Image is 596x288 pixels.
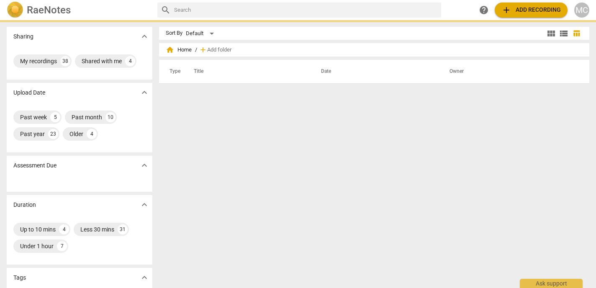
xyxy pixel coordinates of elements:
[69,130,83,138] div: Older
[163,60,184,83] th: Type
[13,161,57,170] p: Assessment Due
[125,56,135,66] div: 4
[574,3,589,18] button: MC
[139,273,149,283] span: expand_more
[570,27,583,40] button: Table view
[557,27,570,40] button: List view
[7,2,151,18] a: LogoRaeNotes
[573,29,581,37] span: table_chart
[20,130,45,138] div: Past year
[20,57,57,65] div: My recordings
[20,113,47,121] div: Past week
[476,3,491,18] a: Help
[105,112,116,122] div: 10
[20,225,56,234] div: Up to 10 mins
[7,2,23,18] img: Logo
[82,57,122,65] div: Shared with me
[13,88,45,97] p: Upload Date
[118,224,128,234] div: 31
[501,5,511,15] span: add
[59,224,69,234] div: 4
[138,30,151,43] button: Show more
[60,56,70,66] div: 38
[199,46,207,54] span: add
[138,271,151,284] button: Show more
[13,201,36,209] p: Duration
[195,47,197,53] span: /
[139,200,149,210] span: expand_more
[501,5,561,15] span: Add recording
[20,242,54,250] div: Under 1 hour
[161,5,171,15] span: search
[72,113,102,121] div: Past month
[545,27,557,40] button: Tile view
[139,160,149,170] span: expand_more
[27,4,71,16] h2: RaeNotes
[186,27,217,40] div: Default
[520,279,583,288] div: Ask support
[138,86,151,99] button: Show more
[139,31,149,41] span: expand_more
[495,3,568,18] button: Upload
[139,87,149,98] span: expand_more
[166,46,174,54] span: home
[80,225,114,234] div: Less 30 mins
[174,3,438,17] input: Search
[559,28,569,39] span: view_list
[479,5,489,15] span: help
[87,129,97,139] div: 4
[50,112,60,122] div: 5
[439,60,581,83] th: Owner
[57,241,67,251] div: 7
[166,30,182,36] div: Sort By
[166,46,192,54] span: Home
[207,47,231,53] span: Add folder
[138,198,151,211] button: Show more
[184,60,311,83] th: Title
[138,159,151,172] button: Show more
[48,129,58,139] div: 23
[13,32,33,41] p: Sharing
[311,60,439,83] th: Date
[13,273,26,282] p: Tags
[546,28,556,39] span: view_module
